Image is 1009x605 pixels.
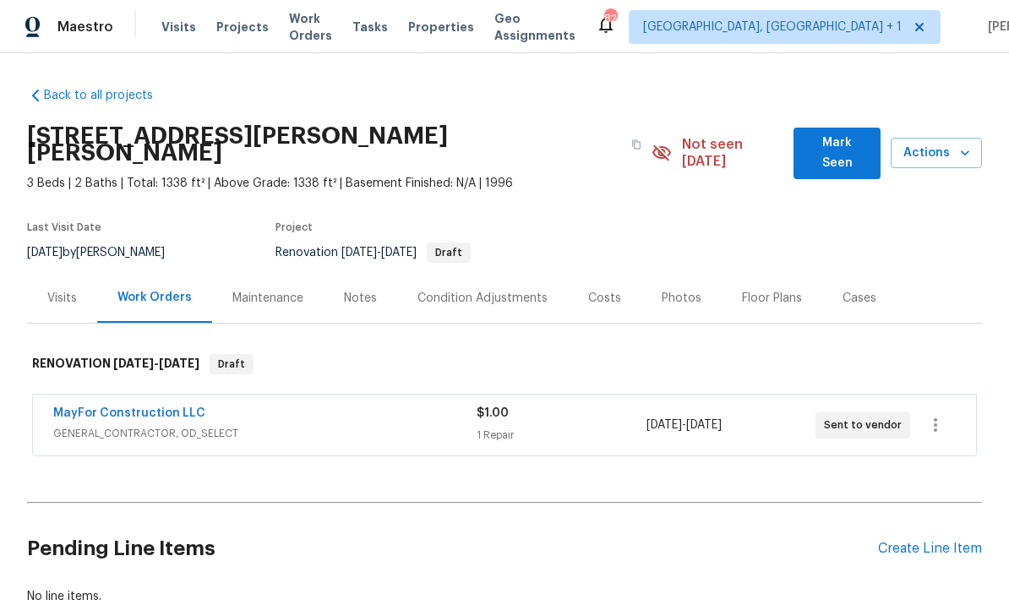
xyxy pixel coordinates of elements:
span: [DATE] [27,247,63,259]
div: Cases [843,290,876,307]
span: - [341,247,417,259]
span: - [113,357,199,369]
span: Project [275,222,313,232]
span: - [646,417,722,433]
span: $1.00 [477,407,509,419]
h6: RENOVATION [32,354,199,374]
div: Costs [588,290,621,307]
button: Mark Seen [794,128,881,179]
div: 1 Repair [477,427,646,444]
div: RENOVATION [DATE]-[DATE]Draft [27,337,982,391]
button: Actions [891,138,982,169]
div: Work Orders [117,289,192,306]
span: Mark Seen [807,133,867,174]
span: 3 Beds | 2 Baths | Total: 1338 ft² | Above Grade: 1338 ft² | Basement Finished: N/A | 1996 [27,175,652,192]
span: Work Orders [289,10,332,44]
h2: Pending Line Items [27,510,878,588]
div: No line items. [27,588,982,605]
span: [DATE] [646,419,682,431]
span: [DATE] [381,247,417,259]
span: Tasks [352,21,388,33]
div: by [PERSON_NAME] [27,243,185,263]
span: GENERAL_CONTRACTOR, OD_SELECT [53,425,477,442]
div: Photos [662,290,701,307]
span: Actions [904,143,968,164]
span: [DATE] [159,357,199,369]
a: Back to all projects [27,87,189,104]
span: Projects [216,19,269,35]
span: Geo Assignments [494,10,575,44]
span: [DATE] [341,247,377,259]
button: Copy Address [621,129,652,160]
div: Visits [47,290,77,307]
span: Properties [408,19,474,35]
div: Condition Adjustments [417,290,548,307]
span: Draft [211,356,252,373]
span: Renovation [275,247,471,259]
span: Sent to vendor [824,417,908,433]
h2: [STREET_ADDRESS][PERSON_NAME][PERSON_NAME] [27,128,621,161]
div: 82 [604,10,616,27]
span: Draft [428,248,469,258]
span: Last Visit Date [27,222,101,232]
span: [DATE] [686,419,722,431]
div: Notes [344,290,377,307]
span: [DATE] [113,357,154,369]
div: Floor Plans [742,290,802,307]
span: Not seen [DATE] [682,136,784,170]
div: Create Line Item [878,541,982,557]
span: Maestro [57,19,113,35]
div: Maintenance [232,290,303,307]
span: [GEOGRAPHIC_DATA], [GEOGRAPHIC_DATA] + 1 [643,19,902,35]
span: Visits [161,19,196,35]
a: MayFor Construction LLC [53,407,205,419]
